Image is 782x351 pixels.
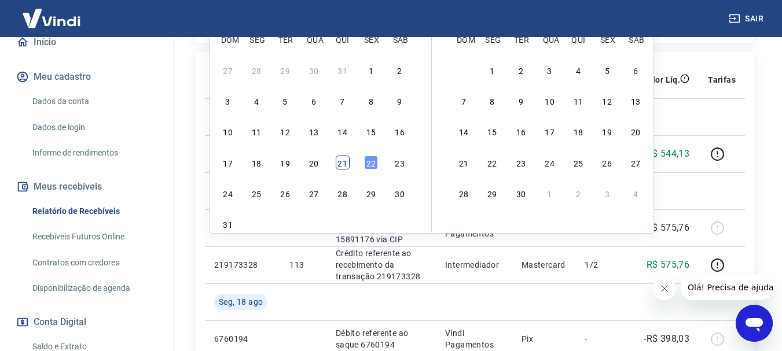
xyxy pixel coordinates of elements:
[514,124,528,138] div: Choose terça-feira, 16 de setembro de 2025
[393,124,407,138] div: Choose sábado, 16 de agosto de 2025
[629,186,643,200] div: Choose sábado, 4 de outubro de 2025
[522,259,567,271] p: Mastercard
[485,32,499,46] div: seg
[336,63,350,77] div: Choose quinta-feira, 31 de julho de 2025
[571,32,585,46] div: qui
[485,124,499,138] div: Choose segunda-feira, 15 de setembro de 2025
[336,32,350,46] div: qui
[393,217,407,231] div: Choose sábado, 6 de setembro de 2025
[221,94,235,108] div: Choose domingo, 3 de agosto de 2025
[278,156,292,169] div: Choose terça-feira, 19 de agosto de 2025
[514,94,528,108] div: Choose terça-feira, 9 de setembro de 2025
[289,259,317,271] p: 113
[221,32,235,46] div: dom
[249,217,263,231] div: Choose segunda-feira, 1 de setembro de 2025
[644,221,689,235] p: -R$ 575,76
[600,94,614,108] div: Choose sexta-feira, 12 de setembro de 2025
[214,259,271,271] p: 219173328
[221,63,235,77] div: Choose domingo, 27 de julho de 2025
[455,61,644,201] div: month 2025-09
[249,124,263,138] div: Choose segunda-feira, 11 de agosto de 2025
[600,32,614,46] div: sex
[219,61,408,232] div: month 2025-08
[457,156,471,169] div: Choose domingo, 21 de setembro de 2025
[28,199,159,223] a: Relatório de Recebíveis
[585,259,619,271] p: 1/2
[600,156,614,169] div: Choose sexta-feira, 26 de setembro de 2025
[681,275,773,300] iframe: Mensagem da empresa
[644,332,689,346] p: -R$ 398,03
[307,32,321,46] div: qua
[514,32,528,46] div: ter
[336,94,350,108] div: Choose quinta-feira, 7 de agosto de 2025
[364,63,378,77] div: Choose sexta-feira, 1 de agosto de 2025
[514,186,528,200] div: Choose terça-feira, 30 de setembro de 2025
[278,186,292,200] div: Choose terça-feira, 26 de agosto de 2025
[249,32,263,46] div: seg
[7,8,97,17] span: Olá! Precisa de ajuda?
[336,124,350,138] div: Choose quinta-feira, 14 de agosto de 2025
[249,94,263,108] div: Choose segunda-feira, 4 de agosto de 2025
[278,32,292,46] div: ter
[307,94,321,108] div: Choose quarta-feira, 6 de agosto de 2025
[28,251,159,275] a: Contratos com credores
[393,63,407,77] div: Choose sábado, 2 de agosto de 2025
[543,156,557,169] div: Choose quarta-feira, 24 de setembro de 2025
[571,156,585,169] div: Choose quinta-feira, 25 de setembro de 2025
[278,94,292,108] div: Choose terça-feira, 5 de agosto de 2025
[249,156,263,169] div: Choose segunda-feira, 18 de agosto de 2025
[28,276,159,300] a: Disponibilização de agenda
[14,309,159,335] button: Conta Digital
[543,94,557,108] div: Choose quarta-feira, 10 de setembro de 2025
[14,1,89,36] img: Vindi
[485,186,499,200] div: Choose segunda-feira, 29 de setembro de 2025
[364,32,378,46] div: sex
[629,63,643,77] div: Choose sábado, 6 de setembro de 2025
[457,32,471,46] div: dom
[571,186,585,200] div: Choose quinta-feira, 2 de outubro de 2025
[571,94,585,108] div: Choose quinta-feira, 11 de setembro de 2025
[28,90,159,113] a: Dados da conta
[522,333,567,345] p: Pix
[600,124,614,138] div: Choose sexta-feira, 19 de setembro de 2025
[14,29,159,55] a: Início
[307,186,321,200] div: Choose quarta-feira, 27 de agosto de 2025
[543,124,557,138] div: Choose quarta-feira, 17 de setembro de 2025
[457,124,471,138] div: Choose domingo, 14 de setembro de 2025
[629,124,643,138] div: Choose sábado, 20 de setembro de 2025
[393,94,407,108] div: Choose sábado, 9 de agosto de 2025
[364,94,378,108] div: Choose sexta-feira, 8 de agosto de 2025
[457,186,471,200] div: Choose domingo, 28 de setembro de 2025
[336,247,427,282] p: Crédito referente ao recebimento da transação 219173328
[485,156,499,169] div: Choose segunda-feira, 22 de setembro de 2025
[221,124,235,138] div: Choose domingo, 10 de agosto de 2025
[221,217,235,231] div: Choose domingo, 31 de agosto de 2025
[219,296,263,308] span: Seg, 18 ago
[600,63,614,77] div: Choose sexta-feira, 5 de setembro de 2025
[307,156,321,169] div: Choose quarta-feira, 20 de agosto de 2025
[393,32,407,46] div: sab
[364,124,378,138] div: Choose sexta-feira, 15 de agosto de 2025
[278,124,292,138] div: Choose terça-feira, 12 de agosto de 2025
[629,32,643,46] div: sab
[514,156,528,169] div: Choose terça-feira, 23 de setembro de 2025
[543,186,557,200] div: Choose quarta-feira, 1 de outubro de 2025
[600,186,614,200] div: Choose sexta-feira, 3 de outubro de 2025
[336,156,350,169] div: Choose quinta-feira, 21 de agosto de 2025
[28,225,159,249] a: Recebíveis Futuros Online
[457,63,471,77] div: Choose domingo, 31 de agosto de 2025
[307,217,321,231] div: Choose quarta-feira, 3 de setembro de 2025
[307,124,321,138] div: Choose quarta-feira, 13 de agosto de 2025
[278,63,292,77] div: Choose terça-feira, 29 de julho de 2025
[485,63,499,77] div: Choose segunda-feira, 1 de setembro de 2025
[708,74,736,86] p: Tarifas
[364,217,378,231] div: Choose sexta-feira, 5 de setembro de 2025
[393,186,407,200] div: Choose sábado, 30 de agosto de 2025
[364,156,378,169] div: Choose sexta-feira, 22 de agosto de 2025
[445,259,503,271] p: Intermediador
[249,186,263,200] div: Choose segunda-feira, 25 de agosto de 2025
[214,333,271,345] p: 6760194
[485,94,499,108] div: Choose segunda-feira, 8 de setembro de 2025
[585,333,619,345] p: -
[336,217,350,231] div: Choose quinta-feira, 4 de setembro de 2025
